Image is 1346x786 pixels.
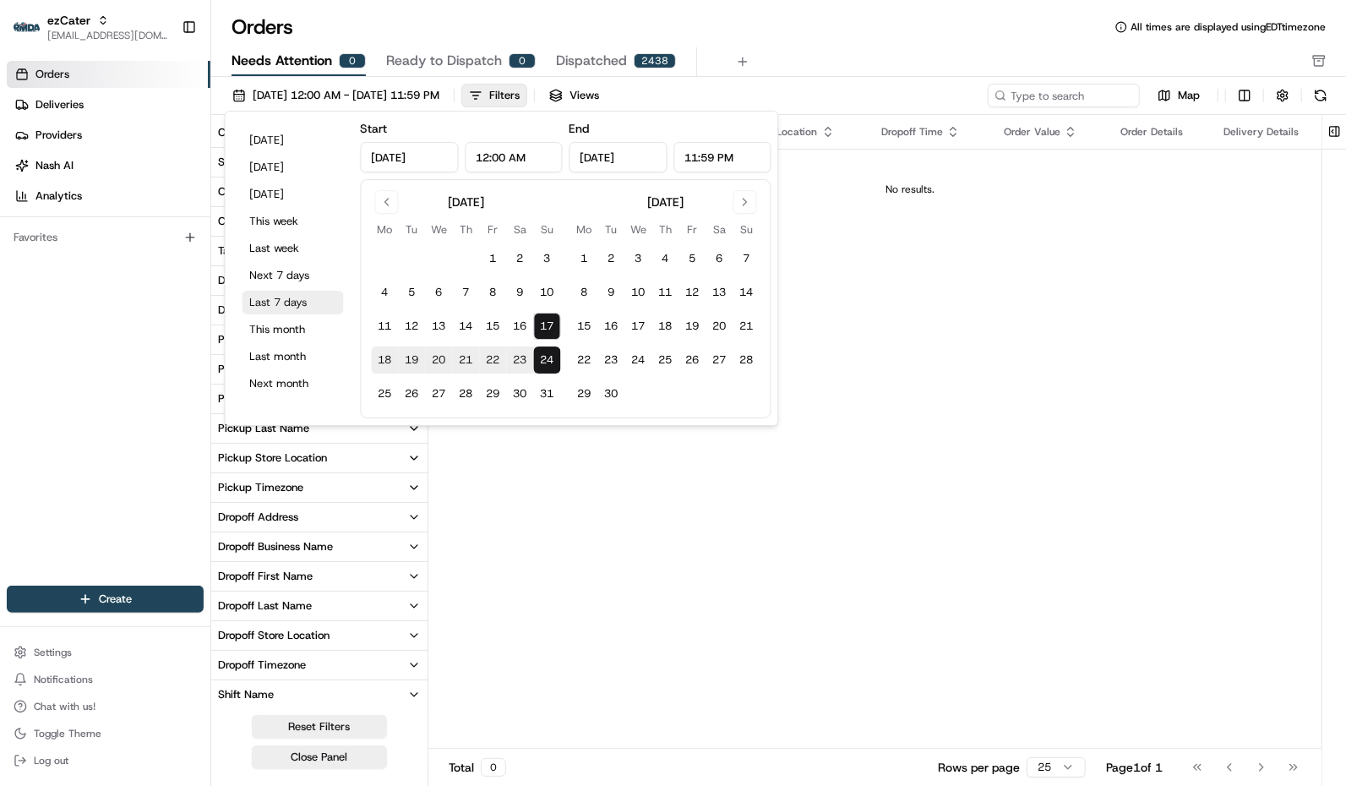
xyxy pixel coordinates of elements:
[218,243,241,259] div: Tags
[34,754,68,767] span: Log out
[218,510,298,525] div: Dropoff Address
[34,700,95,713] span: Chat with us!
[375,190,399,214] button: Go to previous month
[372,313,399,340] button: 11
[211,385,428,413] button: Pickup First Name
[14,22,41,33] img: ezCater
[679,313,706,340] button: 19
[218,687,274,702] div: Shift Name
[481,758,506,777] div: 0
[218,539,333,554] div: Dropoff Business Name
[1120,125,1197,139] div: Order Details
[7,61,210,88] a: Orders
[57,178,214,192] div: We're available if you need us!
[1147,85,1211,106] button: Map
[399,313,426,340] button: 12
[218,658,306,673] div: Dropoff Timezone
[99,592,132,607] span: Create
[242,128,344,152] button: [DATE]
[739,125,854,139] div: Dropoff Location
[211,148,428,177] button: State
[399,380,426,407] button: 26
[598,347,625,374] button: 23
[211,177,428,206] button: Country
[47,12,90,29] button: ezCater
[542,84,607,107] button: Views
[480,380,507,407] button: 29
[480,347,507,374] button: 22
[1178,88,1200,103] span: Map
[507,245,534,272] button: 2
[534,313,561,340] button: 17
[679,221,706,238] th: Friday
[35,188,82,204] span: Analytics
[211,444,428,472] button: Pickup Store Location
[211,651,428,680] button: Dropoff Timezone
[426,347,453,374] button: 20
[242,345,344,368] button: Last month
[652,279,679,306] button: 11
[534,380,561,407] button: 31
[253,88,439,103] span: [DATE] 12:00 AM - [DATE] 11:59 PM
[136,238,278,269] a: 💻API Documentation
[448,194,484,210] div: [DATE]
[218,125,239,140] div: City
[232,51,332,71] span: Needs Attention
[242,210,344,233] button: This week
[988,84,1140,107] input: Type to search
[17,68,308,95] p: Welcome 👋
[47,29,168,42] button: [EMAIL_ADDRESS][DOMAIN_NAME]
[17,247,30,260] div: 📗
[211,237,428,265] button: Tags
[571,380,598,407] button: 29
[399,347,426,374] button: 19
[7,722,204,745] button: Toggle Theme
[480,221,507,238] th: Friday
[569,88,599,103] span: Views
[211,532,428,561] button: Dropoff Business Name
[507,313,534,340] button: 16
[34,673,93,686] span: Notifications
[35,97,84,112] span: Deliveries
[218,273,339,288] div: Delivery Window Status
[361,142,459,172] input: Date
[625,347,652,374] button: 24
[706,221,733,238] th: Saturday
[211,621,428,650] button: Dropoff Store Location
[1106,759,1163,776] div: Page 1 of 1
[34,727,101,740] span: Toggle Theme
[7,91,210,118] a: Deliveries
[426,380,453,407] button: 27
[733,313,760,340] button: 21
[211,207,428,236] button: Creation By
[534,279,561,306] button: 10
[7,586,204,613] button: Create
[160,245,271,262] span: API Documentation
[679,245,706,272] button: 5
[571,221,598,238] th: Monday
[34,646,72,659] span: Settings
[625,245,652,272] button: 3
[507,221,534,238] th: Saturday
[242,183,344,206] button: [DATE]
[399,221,426,238] th: Tuesday
[10,238,136,269] a: 📗Knowledge Base
[598,313,625,340] button: 16
[218,303,310,318] div: Dispatch Strategy
[7,224,204,251] div: Favorites
[143,247,156,260] div: 💻
[706,245,733,272] button: 6
[1309,84,1332,107] button: Refresh
[7,668,204,691] button: Notifications
[938,759,1020,776] p: Rows per page
[1004,125,1093,139] div: Order Value
[733,190,757,214] button: Go to next month
[211,680,428,709] button: Shift Name
[453,221,480,238] th: Thursday
[571,313,598,340] button: 15
[507,279,534,306] button: 9
[225,84,447,107] button: [DATE] 12:00 AM - [DATE] 11:59 PM
[211,592,428,620] button: Dropoff Last Name
[35,67,69,82] span: Orders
